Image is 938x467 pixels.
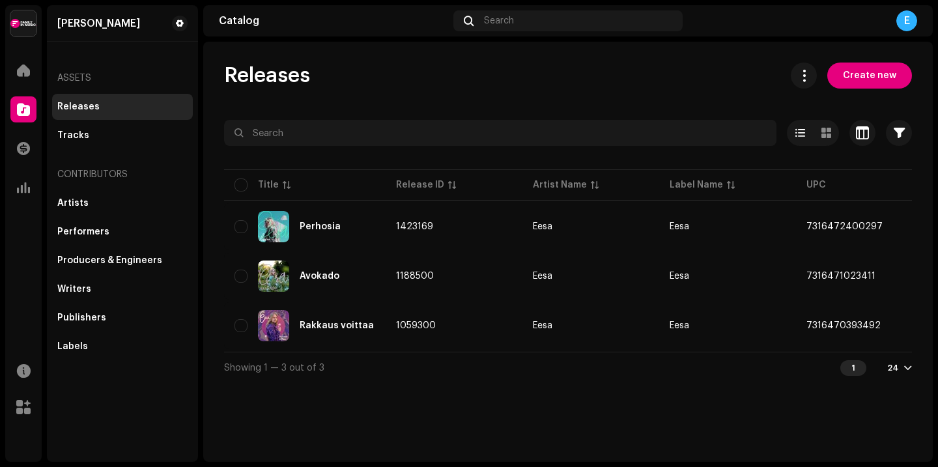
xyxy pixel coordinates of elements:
[533,222,552,231] div: Eesa
[533,272,649,281] span: Eesa
[57,284,91,294] div: Writers
[57,130,89,141] div: Tracks
[396,178,444,191] div: Release ID
[300,222,341,231] div: Perhosia
[533,321,552,330] div: Eesa
[670,222,689,231] span: Eesa
[806,272,875,281] span: 7316471023411
[224,63,310,89] span: Releases
[10,10,36,36] img: ba434c0e-adff-4f5d-92d2-2f2b5241b264
[52,190,193,216] re-m-nav-item: Artists
[52,333,193,360] re-m-nav-item: Labels
[533,222,649,231] span: Eesa
[843,63,896,89] span: Create new
[840,360,866,376] div: 1
[396,321,436,330] span: 1059300
[52,63,193,94] re-a-nav-header: Assets
[57,18,140,29] div: Esa Hynynen
[57,102,100,112] div: Releases
[224,120,776,146] input: Search
[52,305,193,331] re-m-nav-item: Publishers
[52,159,193,190] re-a-nav-header: Contributors
[300,321,374,330] div: Rakkaus voittaa
[806,222,883,231] span: 7316472400297
[258,178,279,191] div: Title
[57,313,106,323] div: Publishers
[887,363,899,373] div: 24
[57,198,89,208] div: Artists
[533,178,587,191] div: Artist Name
[533,321,649,330] span: Eesa
[57,341,88,352] div: Labels
[219,16,448,26] div: Catalog
[52,94,193,120] re-m-nav-item: Releases
[827,63,912,89] button: Create new
[533,272,552,281] div: Eesa
[396,272,434,281] span: 1188500
[52,219,193,245] re-m-nav-item: Performers
[258,310,289,341] img: 266c6907-fbab-40e3-af54-0cdb79e5967e
[670,178,723,191] div: Label Name
[258,211,289,242] img: cebef878-cd12-4cd5-8364-b18bd3e38202
[52,122,193,149] re-m-nav-item: Tracks
[57,227,109,237] div: Performers
[258,261,289,292] img: f427c71e-cbf3-4c5d-870a-4e810f2a8aad
[57,255,162,266] div: Producers & Engineers
[670,272,689,281] span: Eesa
[396,222,433,231] span: 1423169
[484,16,514,26] span: Search
[224,363,324,373] span: Showing 1 — 3 out of 3
[670,321,689,330] span: Eesa
[52,248,193,274] re-m-nav-item: Producers & Engineers
[806,321,881,330] span: 7316470393492
[896,10,917,31] div: E
[300,272,339,281] div: Avokado
[52,276,193,302] re-m-nav-item: Writers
